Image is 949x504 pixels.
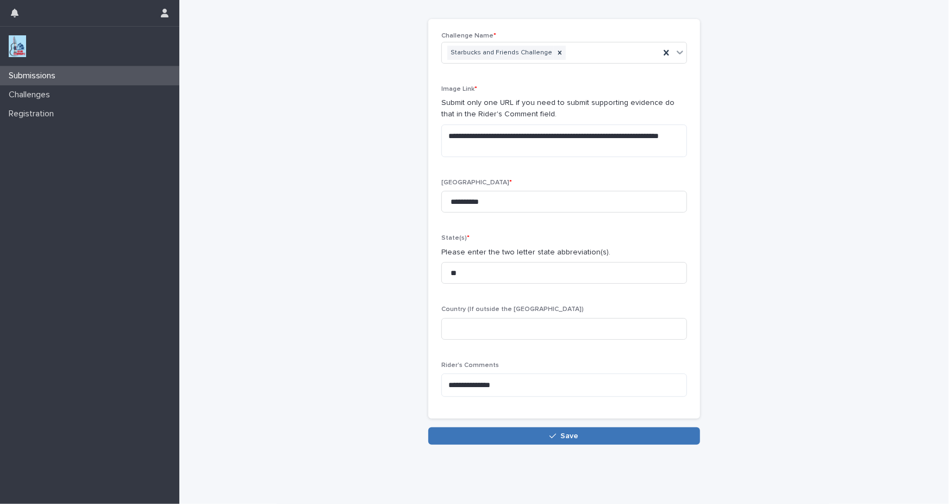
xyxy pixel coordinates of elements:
[441,179,512,186] span: [GEOGRAPHIC_DATA]
[441,362,499,369] span: Rider's Comments
[428,427,700,445] button: Save
[441,235,470,241] span: State(s)
[9,35,26,57] img: jxsLJbdS1eYBI7rVAS4p
[447,46,554,60] div: Starbucks and Friends Challenge
[4,109,63,119] p: Registration
[441,33,496,39] span: Challenge Name
[4,71,64,81] p: Submissions
[441,306,584,313] span: Country (If outside the [GEOGRAPHIC_DATA])
[4,90,59,100] p: Challenges
[441,247,687,258] p: Please enter the two letter state abbreviation(s).
[561,432,579,440] span: Save
[441,97,687,120] p: Submit only one URL if you need to submit supporting evidence do that in the Rider's Comment field.
[441,86,477,92] span: Image Link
